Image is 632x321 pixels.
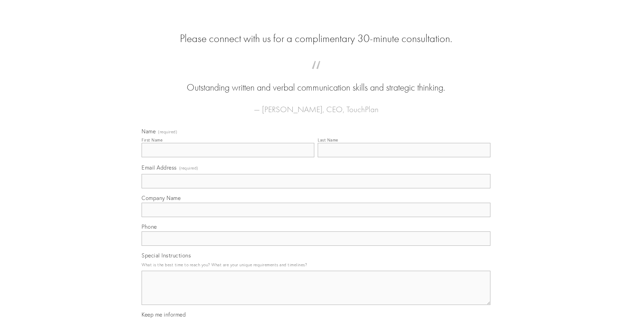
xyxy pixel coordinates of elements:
span: Special Instructions [142,252,191,259]
div: First Name [142,137,162,143]
span: (required) [179,163,198,173]
h2: Please connect with us for a complimentary 30-minute consultation. [142,32,490,45]
span: (required) [158,130,177,134]
span: Phone [142,223,157,230]
figcaption: — [PERSON_NAME], CEO, TouchPlan [153,94,479,116]
p: What is the best time to reach you? What are your unique requirements and timelines? [142,260,490,269]
blockquote: Outstanding written and verbal communication skills and strategic thinking. [153,68,479,94]
span: Keep me informed [142,311,186,318]
span: Company Name [142,195,181,201]
span: “ [153,68,479,81]
div: Last Name [318,137,338,143]
span: Name [142,128,156,135]
span: Email Address [142,164,177,171]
